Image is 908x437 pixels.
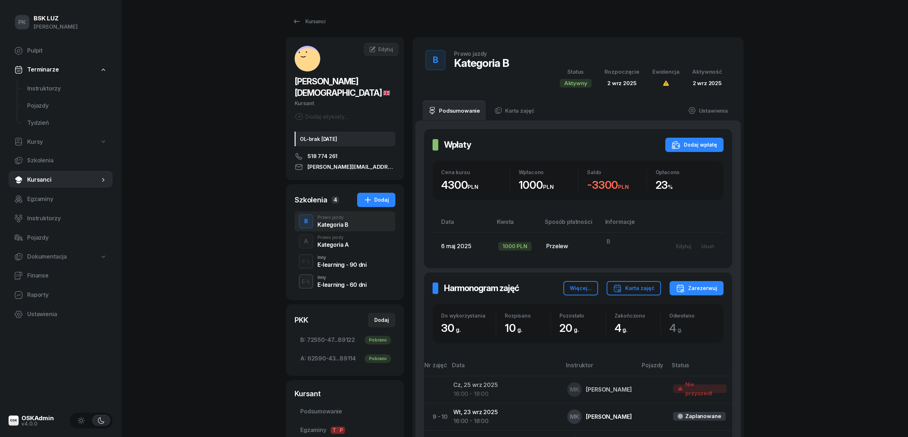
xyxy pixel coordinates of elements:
[292,17,325,26] div: Kursanci
[448,376,562,403] td: Cz, 25 wrz 2025
[543,183,554,190] small: PLN
[301,215,311,227] div: B
[300,335,390,345] span: 72550-47...89122
[9,267,113,284] a: Finanse
[9,286,113,304] a: Raporty
[299,277,313,286] div: E-L
[560,67,592,77] div: Status
[364,43,398,56] a: Edytuj
[669,313,715,319] div: Odwołano
[27,233,107,242] span: Pojazdy
[587,169,647,175] div: Saldo
[685,412,721,421] div: Zaplanowane
[317,282,366,288] div: E-learning - 60 dni
[570,284,592,293] div: Więcej...
[444,139,471,151] h2: Wpłaty
[21,114,113,132] a: Tydzień
[489,100,540,121] a: Karta zajęć
[669,321,686,334] span: 4
[441,313,496,319] div: Do wykorzystania
[300,426,390,435] span: Egzaminy
[682,100,734,121] a: Ustawienia
[378,46,393,52] span: Edytuj
[676,243,691,249] div: Edytuj
[317,235,349,240] div: Prawo jazdy
[9,152,113,169] a: Szkolenia
[672,141,717,149] div: Dodaj wpłatę
[295,163,395,171] a: [PERSON_NAME][EMAIL_ADDRESS][DOMAIN_NAME]
[295,195,327,205] div: Szkolenia
[668,183,673,190] small: %
[21,421,54,426] div: v4.0.0
[493,217,541,232] th: Kwota
[615,321,631,334] span: 4
[34,22,78,31] div: [PERSON_NAME]
[18,19,26,25] span: PK
[441,178,510,192] div: 4300
[665,138,724,152] button: Dodaj wpłatę
[295,389,395,399] div: Kursant
[299,274,313,289] button: E-L
[505,313,551,319] div: Rozpisano
[613,284,655,293] div: Karta zajęć
[27,175,100,185] span: Kursanci
[453,389,556,399] div: 16:00 - 18:00
[317,255,366,260] div: Inny
[307,152,337,161] span: 518 774 261
[441,321,464,334] span: 30
[301,235,311,247] div: A
[300,407,390,416] span: Podsumowanie
[454,51,487,57] div: Prawo jazdy
[676,284,717,293] div: Zarezerwuj
[332,196,339,203] span: 4
[307,163,395,171] span: [PERSON_NAME][EMAIL_ADDRESS][DOMAIN_NAME]
[519,178,578,192] div: 1000
[299,214,313,229] button: B
[317,215,349,220] div: Prawo jazdy
[441,169,510,175] div: Cena kursu
[27,252,67,261] span: Dokumentacja
[286,14,332,29] a: Kursanci
[673,384,726,393] div: Nie przyszedł
[692,79,722,88] div: 2 wrz 2025
[9,249,113,265] a: Dokumentacja
[448,360,562,376] th: Data
[587,178,647,192] div: -3300
[559,313,605,319] div: Pozostało
[27,310,107,319] span: Ustawienia
[671,240,696,252] button: Edytuj
[21,415,54,421] div: OSKAdmin
[300,335,306,345] span: B:
[425,50,445,70] button: B
[670,281,724,295] button: Zarezerwuj
[9,306,113,323] a: Ustawienia
[27,195,107,204] span: Egzaminy
[27,214,107,223] span: Instruktorzy
[299,234,313,249] button: A
[604,67,640,77] div: Rozpoczęcie
[652,67,680,77] div: Ewidencja
[299,254,313,269] button: E-L
[692,67,722,77] div: Aktywność
[563,281,598,295] button: Więcej...
[27,290,107,300] span: Raporty
[607,80,636,87] span: 2 wrz 2025
[295,76,390,98] span: [PERSON_NAME][DEMOGRAPHIC_DATA]
[295,231,395,251] button: APrawo jazdyKategoria A
[9,171,113,188] a: Kursanci
[331,427,338,434] span: T
[586,387,632,392] div: [PERSON_NAME]
[637,360,667,376] th: Pojazdy
[424,360,448,376] th: Nr zajęć
[300,354,306,363] span: A:
[519,169,578,175] div: Wpłacono
[9,42,113,59] a: Pulpit
[433,217,493,232] th: Data
[27,156,107,165] span: Szkolenia
[34,15,78,21] div: BSK LUZ
[295,350,395,367] a: A:62590-43...89114Pobrano
[667,360,732,376] th: Status
[295,132,395,146] div: OL-brak [DATE]
[295,112,349,121] div: Dodaj etykiety...
[517,326,522,333] small: g.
